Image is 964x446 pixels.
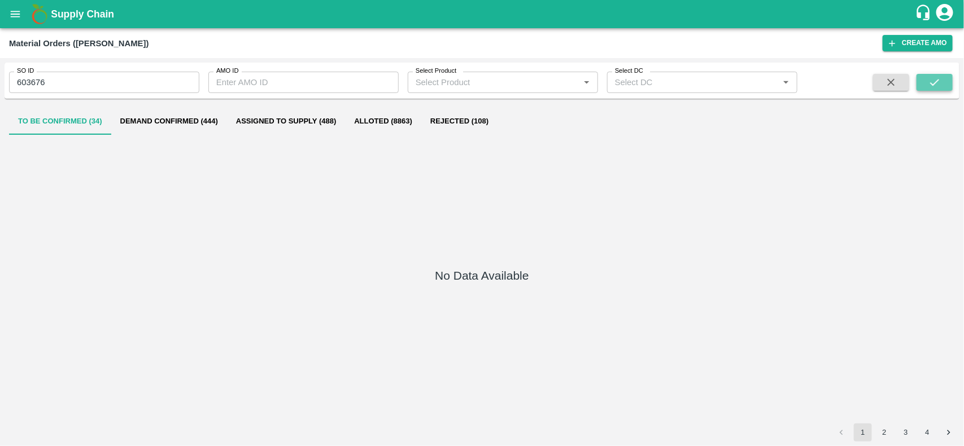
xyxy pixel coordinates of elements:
input: Enter AMO ID [208,72,399,93]
button: open drawer [2,1,28,27]
button: Create AMO [883,35,953,51]
button: Go to next page [940,423,958,441]
input: Select DC [610,75,761,90]
button: To Be Confirmed (34) [9,108,111,135]
label: Select DC [615,67,643,76]
button: Rejected (108) [421,108,498,135]
b: Supply Chain [51,8,114,20]
button: Open [779,75,793,90]
img: logo [28,3,51,25]
button: Open [579,75,594,90]
input: Select Product [411,75,576,90]
button: Go to page 4 [918,423,936,441]
a: Supply Chain [51,6,915,22]
button: Go to page 2 [875,423,893,441]
button: Demand Confirmed (444) [111,108,227,135]
nav: pagination navigation [831,423,959,441]
div: Material Orders ([PERSON_NAME]) [9,36,149,51]
div: customer-support [915,4,935,24]
button: Alloted (8863) [345,108,421,135]
label: AMO ID [216,67,239,76]
input: Enter SO ID [9,72,199,93]
button: Assigned to Supply (488) [227,108,346,135]
label: Select Product [416,67,456,76]
button: page 1 [854,423,872,441]
div: account of current user [935,2,955,26]
h5: No Data Available [435,268,529,284]
button: Go to page 3 [897,423,915,441]
label: SO ID [17,67,34,76]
